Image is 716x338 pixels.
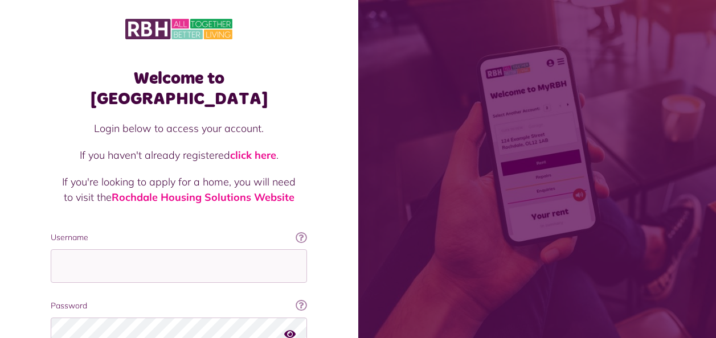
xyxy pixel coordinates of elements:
a: click here [230,149,276,162]
p: Login below to access your account. [62,121,296,136]
label: Password [51,300,307,312]
p: If you haven't already registered . [62,147,296,163]
a: Rochdale Housing Solutions Website [112,191,294,204]
label: Username [51,232,307,244]
h1: Welcome to [GEOGRAPHIC_DATA] [51,68,307,109]
img: MyRBH [125,17,232,41]
p: If you're looking to apply for a home, you will need to visit the [62,174,296,205]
